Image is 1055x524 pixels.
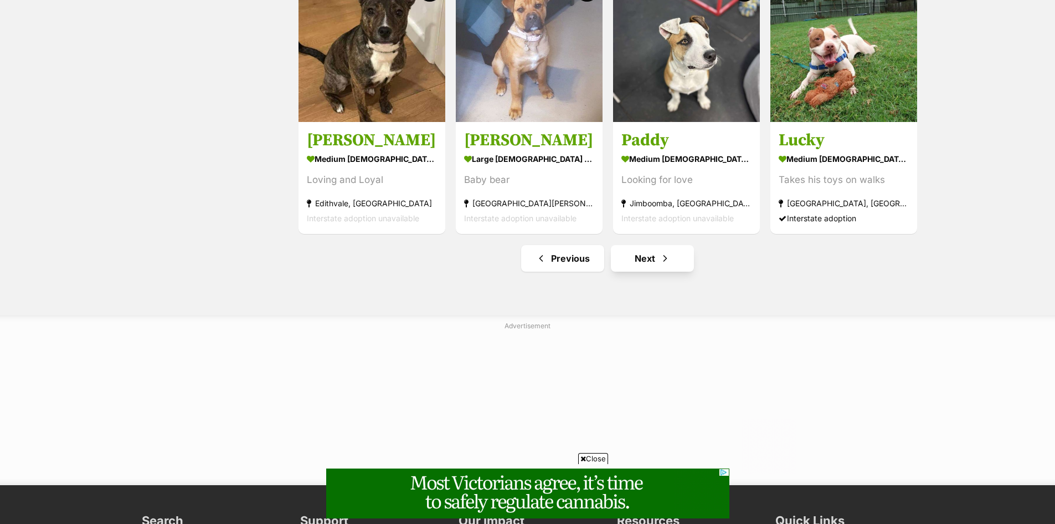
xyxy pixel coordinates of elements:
[456,121,603,234] a: [PERSON_NAME] large [DEMOGRAPHIC_DATA] Dog Baby bear [GEOGRAPHIC_DATA][PERSON_NAME][GEOGRAPHIC_DA...
[307,172,437,187] div: Loving and Loyal
[779,196,909,211] div: [GEOGRAPHIC_DATA], [GEOGRAPHIC_DATA]
[464,151,594,167] div: large [DEMOGRAPHIC_DATA] Dog
[779,211,909,226] div: Interstate adoption
[621,213,734,223] span: Interstate adoption unavailable
[299,121,445,234] a: [PERSON_NAME] medium [DEMOGRAPHIC_DATA] Dog Loving and Loyal Edithvale, [GEOGRAPHIC_DATA] Interst...
[307,196,437,211] div: Edithvale, [GEOGRAPHIC_DATA]
[621,130,752,151] h3: Paddy
[464,172,594,187] div: Baby bear
[326,469,729,518] iframe: Advertisement
[307,130,437,151] h3: [PERSON_NAME]
[307,151,437,167] div: medium [DEMOGRAPHIC_DATA] Dog
[621,196,752,211] div: Jimboomba, [GEOGRAPHIC_DATA]
[779,130,909,151] h3: Lucky
[621,151,752,167] div: medium [DEMOGRAPHIC_DATA] Dog
[464,130,594,151] h3: [PERSON_NAME]
[297,245,918,272] nav: Pagination
[779,172,909,187] div: Takes his toys on walks
[770,121,917,234] a: Lucky medium [DEMOGRAPHIC_DATA] Dog Takes his toys on walks [GEOGRAPHIC_DATA], [GEOGRAPHIC_DATA] ...
[464,213,577,223] span: Interstate adoption unavailable
[521,245,604,272] a: Previous page
[779,151,909,167] div: medium [DEMOGRAPHIC_DATA] Dog
[259,335,796,474] iframe: Advertisement
[613,121,760,234] a: Paddy medium [DEMOGRAPHIC_DATA] Dog Looking for love Jimboomba, [GEOGRAPHIC_DATA] Interstate adop...
[621,172,752,187] div: Looking for love
[464,196,594,211] div: [GEOGRAPHIC_DATA][PERSON_NAME][GEOGRAPHIC_DATA]
[307,213,419,223] span: Interstate adoption unavailable
[611,245,694,272] a: Next page
[578,453,608,464] span: Close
